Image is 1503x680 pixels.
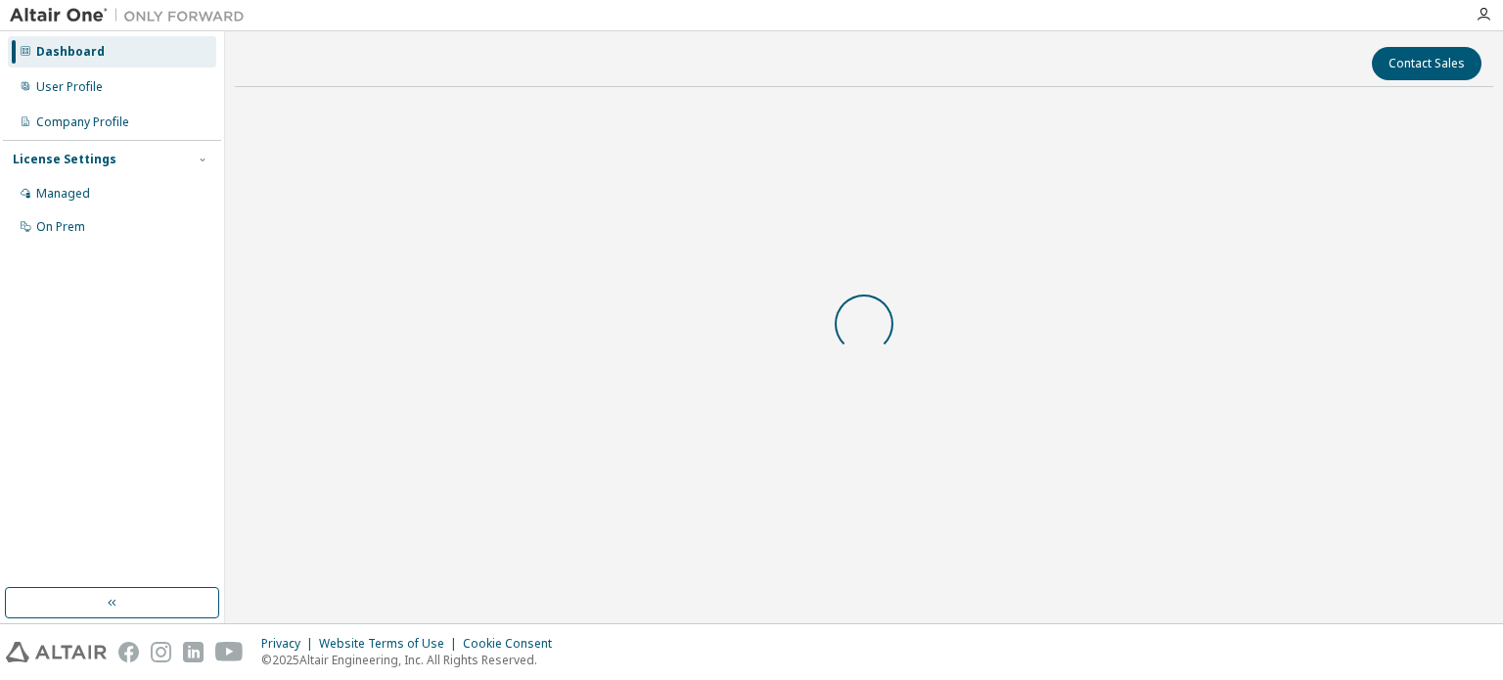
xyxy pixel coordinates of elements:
[319,636,463,652] div: Website Terms of Use
[6,642,107,662] img: altair_logo.svg
[215,642,244,662] img: youtube.svg
[10,6,254,25] img: Altair One
[183,642,204,662] img: linkedin.svg
[36,79,103,95] div: User Profile
[36,114,129,130] div: Company Profile
[1372,47,1481,80] button: Contact Sales
[36,219,85,235] div: On Prem
[36,186,90,202] div: Managed
[118,642,139,662] img: facebook.svg
[463,636,564,652] div: Cookie Consent
[36,44,105,60] div: Dashboard
[261,652,564,668] p: © 2025 Altair Engineering, Inc. All Rights Reserved.
[151,642,171,662] img: instagram.svg
[261,636,319,652] div: Privacy
[13,152,116,167] div: License Settings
